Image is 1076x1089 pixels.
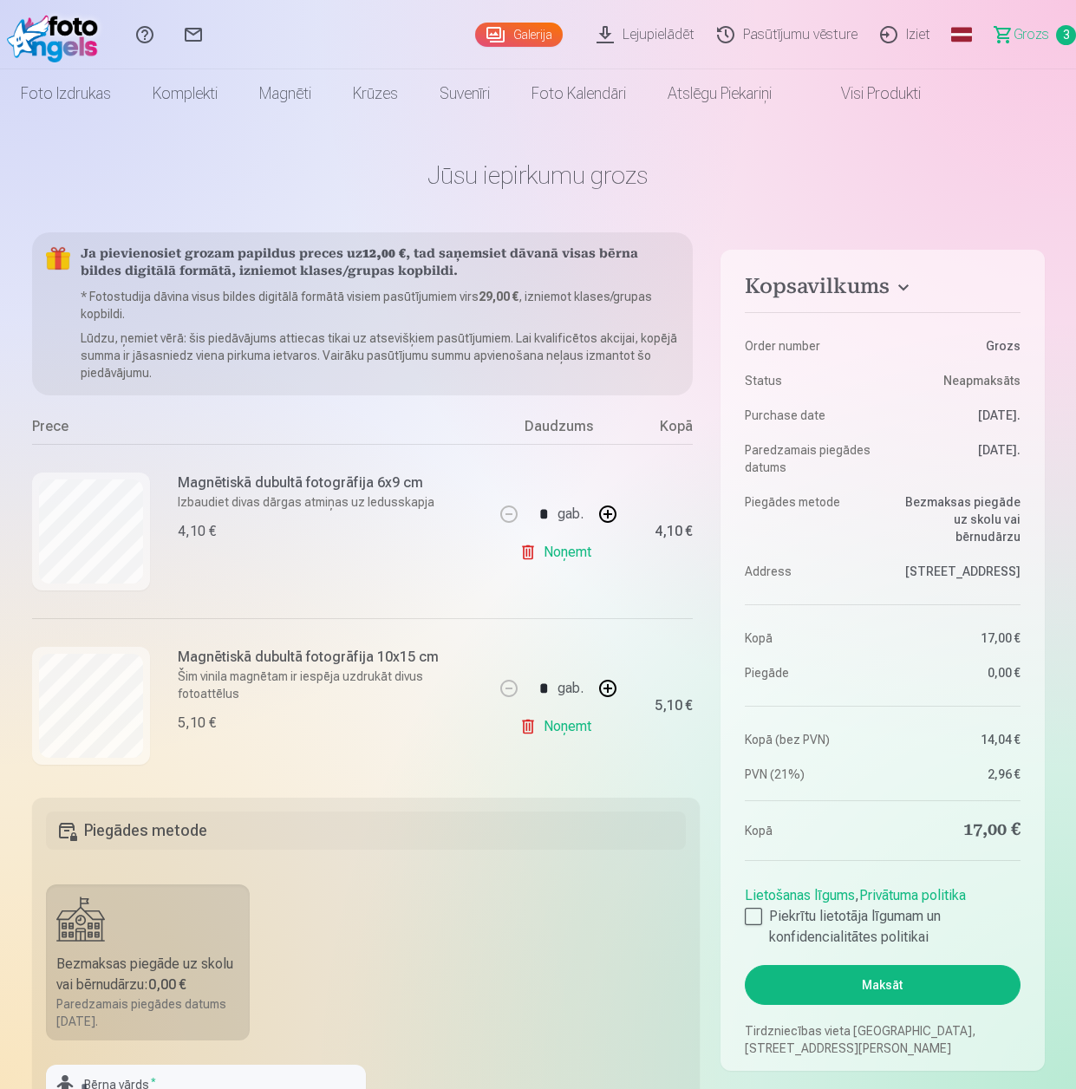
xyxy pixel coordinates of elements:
[178,473,434,493] h6: Magnētiskā dubultā fotogrāfija 6x9 cm
[891,629,1021,647] dd: 17,00 €
[558,493,584,535] div: gab.
[891,337,1021,355] dd: Grozs
[891,731,1021,748] dd: 14,04 €
[178,713,216,734] div: 5,10 €
[745,1022,1020,1057] p: Tirdzniecības vieta [GEOGRAPHIC_DATA], [STREET_ADDRESS][PERSON_NAME]
[891,664,1021,681] dd: 0,00 €
[56,995,240,1030] div: Paredzamais piegādes datums [DATE].
[745,906,1020,948] label: Piekrītu lietotāja līgumam un konfidencialitātes politikai
[647,69,792,118] a: Atslēgu piekariņi
[891,818,1021,843] dd: 17,00 €
[891,407,1021,424] dd: [DATE].
[745,337,874,355] dt: Order number
[1014,24,1049,45] span: Grozs
[419,69,511,118] a: Suvenīri
[655,526,693,537] div: 4,10 €
[7,7,107,62] img: /fa1
[178,647,484,668] h6: Magnētiskā dubultā fotogrāfija 10x15 cm
[32,416,494,444] div: Prece
[745,407,874,424] dt: Purchase date
[132,69,238,118] a: Komplekti
[1056,25,1076,45] span: 3
[81,288,680,323] p: * Fotostudija dāvina visus bildes digitālā formātā visiem pasūtījumiem virs , izniemot klases/gru...
[519,709,598,744] a: Noņemt
[792,69,942,118] a: Visi produkti
[238,69,332,118] a: Magnēti
[745,372,874,389] dt: Status
[56,954,240,995] div: Bezmaksas piegāde uz skolu vai bērnudārzu :
[475,23,563,47] a: Galerija
[745,965,1020,1005] button: Maksāt
[891,766,1021,783] dd: 2,96 €
[479,290,518,303] b: 29,00 €
[178,521,216,542] div: 4,10 €
[519,535,598,570] a: Noņemt
[81,246,680,281] h5: Ja pievienosiet grozam papildus preces uz , tad saņemsiet dāvanā visas bērna bildes digitālā form...
[32,160,1045,191] h1: Jūsu iepirkumu grozs
[891,563,1021,580] dd: [STREET_ADDRESS]
[511,69,647,118] a: Foto kalendāri
[745,731,874,748] dt: Kopā (bez PVN)
[891,493,1021,545] dd: Bezmaksas piegāde uz skolu vai bērnudārzu
[81,329,680,381] p: Lūdzu, ņemiet vērā: šis piedāvājums attiecas tikai uz atsevišķiem pasūtījumiem. Lai kvalificētos ...
[745,563,874,580] dt: Address
[623,416,693,444] div: Kopā
[943,372,1021,389] span: Neapmaksāts
[745,818,874,843] dt: Kopā
[745,878,1020,948] div: ,
[148,976,186,993] b: 0,00 €
[859,887,966,903] a: Privātuma politika
[745,629,874,647] dt: Kopā
[493,416,623,444] div: Daudzums
[655,701,693,711] div: 5,10 €
[558,668,584,709] div: gab.
[745,493,874,545] dt: Piegādes metode
[745,887,855,903] a: Lietošanas līgums
[46,812,687,850] h5: Piegādes metode
[178,668,484,702] p: Šim vinila magnētam ir iespēja uzdrukāt divus fotoattēlus
[745,766,874,783] dt: PVN (21%)
[745,441,874,476] dt: Paredzamais piegādes datums
[891,441,1021,476] dd: [DATE].
[745,664,874,681] dt: Piegāde
[362,248,406,261] b: 12,00 €
[745,274,1020,305] button: Kopsavilkums
[178,493,434,511] p: Izbaudiet divas dārgas atmiņas uz ledusskapja
[332,69,419,118] a: Krūzes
